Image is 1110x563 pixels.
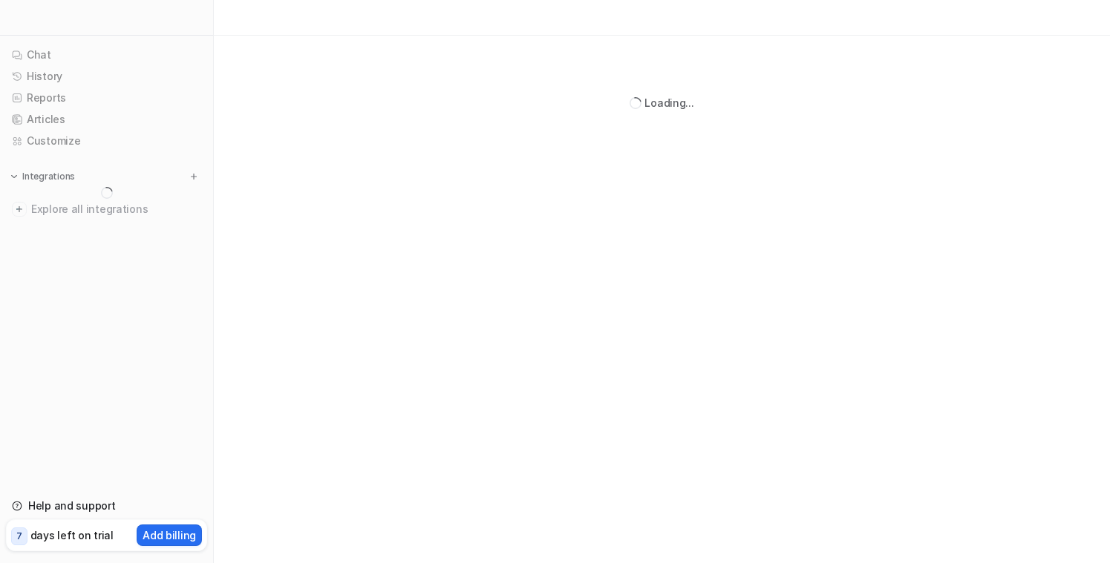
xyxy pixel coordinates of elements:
a: History [6,66,207,87]
img: expand menu [9,171,19,182]
a: Customize [6,131,207,151]
button: Add billing [137,524,202,546]
p: days left on trial [30,527,114,543]
a: Help and support [6,495,207,516]
img: explore all integrations [12,202,27,217]
span: Explore all integrations [31,197,201,221]
a: Articles [6,109,207,130]
p: 7 [16,530,22,543]
p: Add billing [143,527,196,543]
div: Loading... [644,95,693,111]
a: Chat [6,45,207,65]
img: menu_add.svg [189,171,199,182]
a: Reports [6,88,207,108]
a: Explore all integrations [6,199,207,220]
button: Integrations [6,169,79,184]
p: Integrations [22,171,75,182]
